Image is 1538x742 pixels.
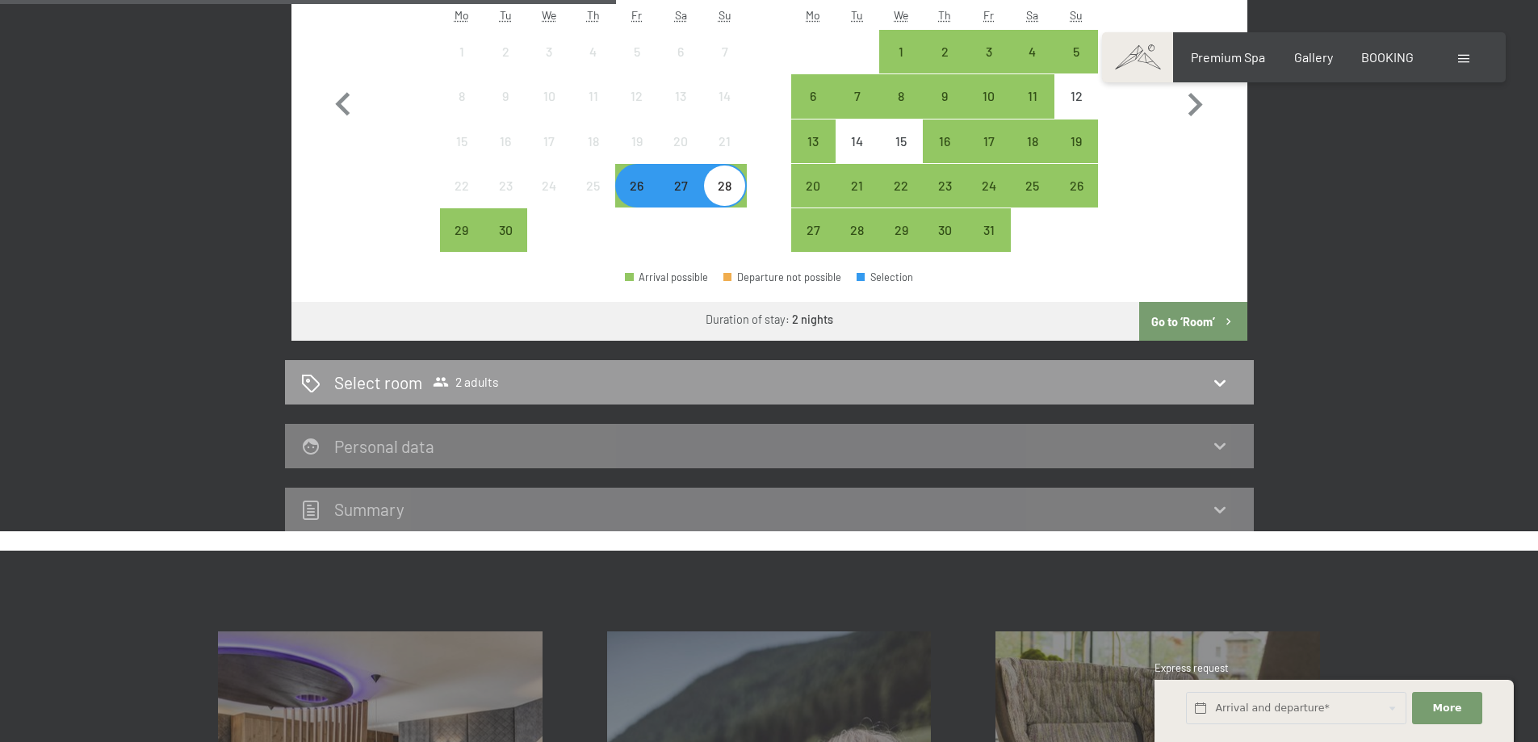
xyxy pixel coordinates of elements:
div: Arrival possible [966,208,1010,252]
div: Fri Oct 31 2025 [966,208,1010,252]
div: Sat Oct 18 2025 [1011,119,1054,163]
h2: Summary [334,499,404,519]
div: Fri Oct 03 2025 [966,30,1010,73]
div: Arrival possible [791,208,835,252]
div: Mon Sep 22 2025 [440,164,484,208]
span: BOOKING [1361,49,1414,65]
div: 28 [837,224,878,264]
div: Thu Oct 30 2025 [923,208,966,252]
h2: Personal data [334,436,434,456]
div: 26 [617,179,657,220]
div: 17 [529,135,569,175]
div: Tue Oct 21 2025 [836,164,879,208]
div: Arrival possible [923,164,966,208]
abbr: Wednesday [542,8,556,22]
div: Mon Oct 13 2025 [791,119,835,163]
div: Arrival not possible [615,74,659,118]
div: Sat Oct 25 2025 [1011,164,1054,208]
div: Arrival not possible [659,74,702,118]
div: Tue Sep 23 2025 [484,164,527,208]
div: Thu Oct 23 2025 [923,164,966,208]
div: Wed Sep 17 2025 [527,119,571,163]
div: 14 [704,90,744,130]
div: 19 [1056,135,1096,175]
div: Arrival possible [615,164,659,208]
div: Tue Oct 28 2025 [836,208,879,252]
a: Premium Spa [1191,49,1265,65]
div: Arrival possible [836,164,879,208]
div: 9 [924,90,965,130]
div: 28 [704,179,744,220]
div: Arrival possible [791,164,835,208]
div: Arrival not possible [440,164,484,208]
div: 5 [1056,45,1096,86]
div: Arrival not possible [572,74,615,118]
div: 7 [704,45,744,86]
div: Sat Sep 13 2025 [659,74,702,118]
div: Arrival not possible [527,164,571,208]
div: Arrival not possible [527,30,571,73]
abbr: Thursday [938,8,951,22]
span: More [1433,701,1462,715]
div: Sat Oct 11 2025 [1011,74,1054,118]
div: Mon Sep 01 2025 [440,30,484,73]
div: 18 [573,135,614,175]
div: Arrival possible [440,208,484,252]
div: 16 [485,135,526,175]
div: Tue Sep 02 2025 [484,30,527,73]
div: 27 [793,224,833,264]
div: Departure not possible [723,272,841,283]
abbr: Friday [631,8,642,22]
div: Arrival not possible [572,119,615,163]
div: Mon Sep 08 2025 [440,74,484,118]
div: Arrival not possible [702,30,746,73]
div: Arrival not possible [879,119,923,163]
div: Sun Oct 05 2025 [1054,30,1098,73]
div: Sat Sep 06 2025 [659,30,702,73]
div: 3 [968,45,1008,86]
div: 8 [442,90,482,130]
div: Arrival not possible [572,164,615,208]
div: Sun Oct 19 2025 [1054,119,1098,163]
div: 3 [529,45,569,86]
div: Arrival not possible [440,30,484,73]
div: Arrival not possible [440,119,484,163]
abbr: Monday [455,8,469,22]
div: Arrival not possible [484,74,527,118]
div: Mon Oct 27 2025 [791,208,835,252]
div: Fri Sep 19 2025 [615,119,659,163]
div: Arrival possible [1054,30,1098,73]
div: Arrival possible [836,74,879,118]
div: Arrival not possible [615,119,659,163]
div: 25 [1012,179,1053,220]
div: Thu Oct 09 2025 [923,74,966,118]
div: Arrival possible [923,119,966,163]
div: 2 [485,45,526,86]
div: 20 [660,135,701,175]
div: 10 [529,90,569,130]
div: Arrival possible [1011,74,1054,118]
div: 25 [573,179,614,220]
div: 8 [881,90,921,130]
div: Thu Sep 18 2025 [572,119,615,163]
div: Fri Oct 10 2025 [966,74,1010,118]
div: Arrival possible [1054,164,1098,208]
a: Gallery [1294,49,1333,65]
div: Arrival possible [879,30,923,73]
div: Arrival not possible [702,74,746,118]
div: Arrival possible [879,208,923,252]
div: Thu Sep 11 2025 [572,74,615,118]
div: Arrival possible [923,30,966,73]
div: Arrival possible [966,74,1010,118]
div: 30 [924,224,965,264]
div: Arrival possible [1011,164,1054,208]
div: 15 [881,135,921,175]
div: 21 [704,135,744,175]
abbr: Monday [806,8,820,22]
div: 24 [968,179,1008,220]
div: 15 [442,135,482,175]
div: 12 [1056,90,1096,130]
div: Arrival not possible [484,119,527,163]
div: 13 [660,90,701,130]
